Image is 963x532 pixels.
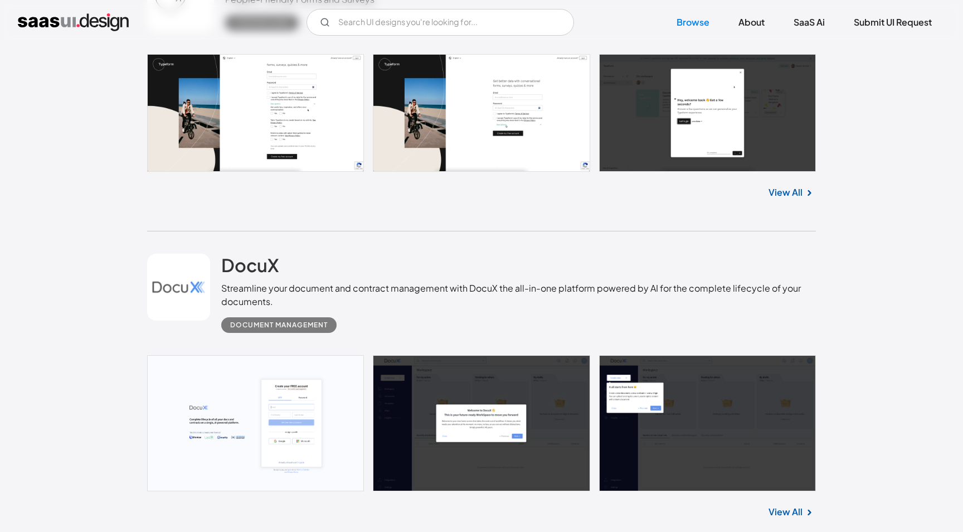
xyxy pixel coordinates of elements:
h2: DocuX [221,254,279,276]
a: About [725,10,778,35]
a: Submit UI Request [840,10,945,35]
a: DocuX [221,254,279,282]
a: Browse [663,10,723,35]
form: Email Form [307,9,574,36]
a: View All [769,186,802,199]
a: SaaS Ai [780,10,838,35]
input: Search UI designs you're looking for... [307,9,574,36]
div: Streamline your document and contract management with DocuX the all-in-one platform powered by AI... [221,282,816,308]
a: home [18,13,129,31]
div: Document Management [230,318,328,332]
a: View All [769,505,802,519]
